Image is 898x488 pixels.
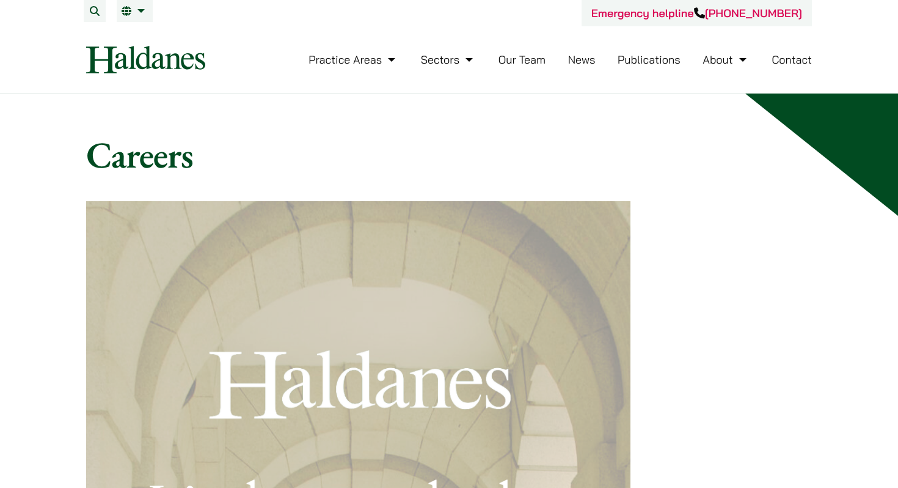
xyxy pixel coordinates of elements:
[498,53,546,67] a: Our Team
[308,53,398,67] a: Practice Areas
[703,53,749,67] a: About
[122,6,148,16] a: EN
[86,133,812,177] h1: Careers
[591,6,802,20] a: Emergency helpline[PHONE_NUMBER]
[568,53,596,67] a: News
[86,46,205,73] img: Logo of Haldanes
[618,53,681,67] a: Publications
[421,53,476,67] a: Sectors
[772,53,812,67] a: Contact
